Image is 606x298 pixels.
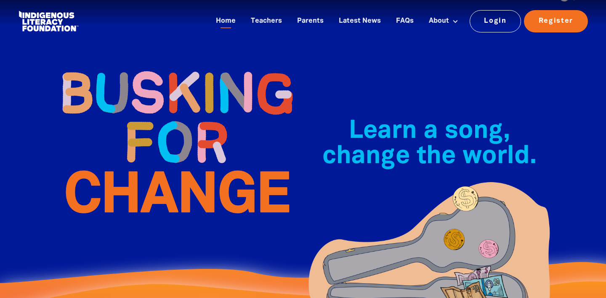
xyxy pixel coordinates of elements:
[246,14,287,28] a: Teachers
[322,120,537,168] span: Learn a song, change the world.
[424,14,463,28] a: About
[334,14,386,28] a: Latest News
[292,14,329,28] a: Parents
[524,10,588,32] a: Register
[211,14,241,28] a: Home
[391,14,419,28] a: FAQs
[470,10,521,32] a: Login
